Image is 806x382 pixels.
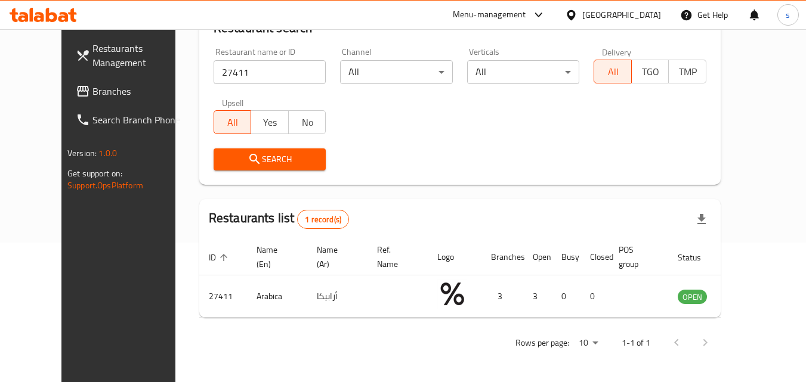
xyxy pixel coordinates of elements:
[582,8,661,21] div: [GEOGRAPHIC_DATA]
[92,84,187,98] span: Branches
[481,275,523,318] td: 3
[515,336,569,350] p: Rows per page:
[67,178,143,193] a: Support.OpsPlatform
[594,60,632,83] button: All
[219,114,247,131] span: All
[297,210,349,229] div: Total records count
[580,275,609,318] td: 0
[66,77,196,105] a: Branches
[678,290,707,304] span: OPEN
[307,275,368,318] td: أرابيكا
[67,145,97,161] span: Version:
[199,239,772,318] table: enhanced table
[602,48,632,56] label: Delivery
[599,63,627,80] span: All
[214,110,252,134] button: All
[294,114,322,131] span: No
[523,239,552,275] th: Open
[467,60,580,84] div: All
[687,205,716,234] div: Export file
[92,113,187,127] span: Search Branch Phone
[222,98,244,107] label: Upsell
[214,60,326,84] input: Search for restaurant name or ID..
[67,166,122,181] span: Get support on:
[481,239,523,275] th: Branches
[209,250,231,265] span: ID
[678,250,717,265] span: Status
[523,275,552,318] td: 3
[637,63,665,80] span: TGO
[552,239,580,275] th: Busy
[619,243,654,271] span: POS group
[668,60,706,83] button: TMP
[574,334,603,352] div: Rows per page:
[453,8,526,22] div: Menu-management
[340,60,453,84] div: All
[786,8,790,21] span: s
[66,34,196,77] a: Restaurants Management
[428,239,481,275] th: Logo
[98,145,117,161] span: 1.0.0
[66,105,196,134] a: Search Branch Phone
[317,243,353,271] span: Name (Ar)
[247,275,307,318] td: Arabica
[674,63,702,80] span: TMP
[580,239,609,275] th: Closed
[209,209,349,229] h2: Restaurants list
[631,60,669,83] button: TGO
[552,275,580,318] td: 0
[223,152,317,167] span: Search
[256,114,284,131] span: Yes
[257,243,293,271] span: Name (En)
[298,214,348,225] span: 1 record(s)
[622,336,650,350] p: 1-1 of 1
[437,279,467,309] img: Arabica
[92,41,187,70] span: Restaurants Management
[288,110,326,134] button: No
[199,275,247,318] td: 27411
[251,110,289,134] button: Yes
[214,19,706,37] h2: Restaurant search
[214,148,326,170] button: Search
[377,243,413,271] span: Ref. Name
